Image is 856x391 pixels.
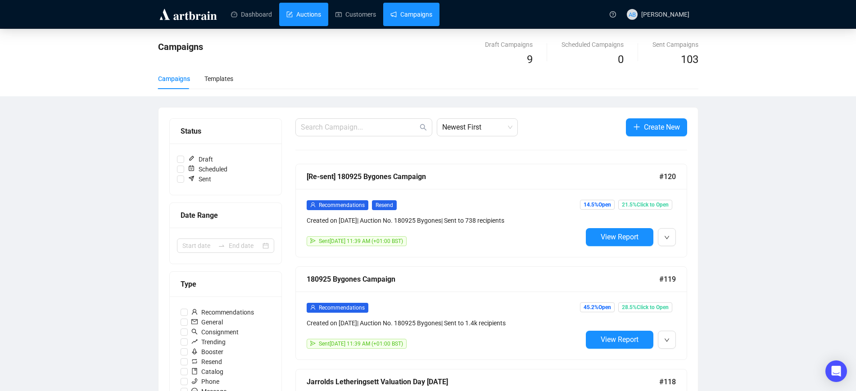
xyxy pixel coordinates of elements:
input: End date [229,241,261,251]
a: 180925 Bygones Campaign#119userRecommendationsCreated on [DATE]| Auction No. 180925 Bygones| Sent... [295,266,687,360]
span: Resend [372,200,397,210]
span: down [664,235,670,240]
span: 9 [527,53,533,66]
a: Auctions [286,3,321,26]
span: Sent [DATE] 11:39 AM (+01:00 BST) [319,238,403,244]
span: user [191,309,198,315]
a: [Re-sent] 180925 Bygones Campaign#120userRecommendationsResendCreated on [DATE]| Auction No. 1809... [295,164,687,257]
span: Scheduled [184,164,231,174]
div: Draft Campaigns [485,40,533,49]
span: View Report [601,335,639,344]
span: Resend [188,357,226,367]
span: search [191,328,198,335]
div: Type [181,279,271,290]
span: down [664,337,670,343]
div: Scheduled Campaigns [562,40,624,49]
span: Trending [188,337,229,347]
span: Campaigns [158,41,203,52]
span: send [310,238,316,243]
span: 103 [681,53,698,66]
span: Consignment [188,327,242,337]
span: Create New [644,121,680,133]
span: [PERSON_NAME] [641,11,689,18]
span: AB [628,9,636,19]
span: View Report [601,233,639,241]
a: Dashboard [231,3,272,26]
span: swap-right [218,242,225,249]
div: Templates [204,74,233,84]
button: View Report [586,331,653,349]
span: phone [191,378,198,384]
span: user [310,305,316,310]
a: Campaigns [390,3,432,26]
div: 180925 Bygones Campaign [307,274,659,285]
img: logo [158,7,218,22]
span: book [191,368,198,374]
span: Booster [188,347,227,357]
div: Open Intercom Messenger [825,360,847,382]
span: rocket [191,348,198,355]
span: Recommendations [319,305,365,311]
span: Recommendations [319,202,365,208]
span: Newest First [442,119,512,136]
span: Sent [DATE] 11:39 AM (+01:00 BST) [319,341,403,347]
span: 21.5% Click to Open [618,200,672,210]
a: Customers [335,3,376,26]
span: user [310,202,316,207]
span: General [188,317,226,327]
span: Draft [184,154,217,164]
div: Jarrolds Letheringsett Valuation Day [DATE] [307,376,659,387]
span: 14.5% Open [580,200,615,210]
span: mail [191,319,198,325]
span: #118 [659,376,676,387]
span: 0 [618,53,624,66]
button: View Report [586,228,653,246]
span: #120 [659,171,676,182]
span: Catalog [188,367,227,377]
div: Sent Campaigns [652,40,698,49]
div: [Re-sent] 180925 Bygones Campaign [307,171,659,182]
input: Search Campaign... [301,122,418,133]
span: Recommendations [188,307,258,317]
span: retweet [191,358,198,364]
div: Date Range [181,210,271,221]
div: Campaigns [158,74,190,84]
span: search [420,124,427,131]
span: to [218,242,225,249]
span: plus [633,123,640,130]
input: Start date [182,241,214,251]
div: Status [181,126,271,137]
span: send [310,341,316,346]
span: #119 [659,274,676,285]
span: Sent [184,174,215,184]
div: Created on [DATE] | Auction No. 180925 Bygones | Sent to 1.4k recipients [307,318,582,328]
span: 45.2% Open [580,302,615,312]
span: Phone [188,377,223,387]
span: 28.5% Click to Open [618,302,672,312]
div: Created on [DATE] | Auction No. 180925 Bygones | Sent to 738 recipients [307,216,582,225]
span: question-circle [610,11,616,18]
span: rise [191,338,198,345]
button: Create New [626,118,687,136]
